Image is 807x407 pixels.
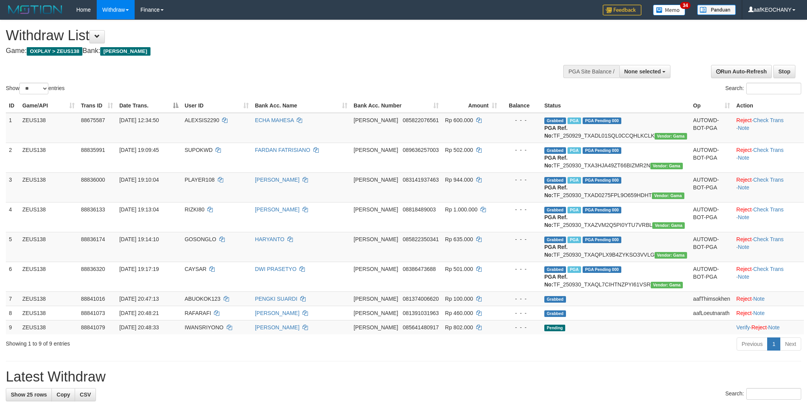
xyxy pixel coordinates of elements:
[753,266,784,272] a: Check Trans
[6,47,530,55] h4: Game: Bank:
[81,310,105,316] span: 88841073
[736,117,752,123] a: Reject
[445,206,477,213] span: Rp 1.000.000
[738,155,749,161] a: Note
[354,177,398,183] span: [PERSON_NAME]
[445,324,473,330] span: Rp 802.000
[503,146,538,154] div: - - -
[403,324,439,330] span: Copy 085641480917 to clipboard
[733,306,804,320] td: ·
[80,392,91,398] span: CSV
[403,147,439,153] span: Copy 089636257003 to clipboard
[100,47,150,56] span: [PERSON_NAME]
[255,296,297,302] a: PENGKI SUARDI
[19,99,78,113] th: Game/API: activate to sort column ascending
[445,296,473,302] span: Rp 100.000
[354,296,398,302] span: [PERSON_NAME]
[544,125,568,139] b: PGA Ref. No:
[119,206,159,213] span: [DATE] 19:13:04
[652,222,685,229] span: Vendor URL: https://trx31.1velocity.biz
[603,5,641,15] img: Feedback.jpg
[403,177,439,183] span: Copy 083141937463 to clipboard
[544,237,566,243] span: Grabbed
[680,2,691,9] span: 34
[255,236,284,242] a: HARYANTO
[119,236,159,242] span: [DATE] 19:14:10
[690,232,733,262] td: AUTOWD-BOT-PGA
[81,296,105,302] span: 88841016
[751,324,767,330] a: Reject
[6,202,19,232] td: 4
[185,236,216,242] span: GOSONGLO
[541,202,690,232] td: TF_250930_TXAZVM2Q5PI0YTU7VRBL
[733,202,804,232] td: · ·
[753,177,784,183] a: Check Trans
[403,266,436,272] span: Copy 08386473688 to clipboard
[655,133,687,140] span: Vendor URL: https://trx31.1velocity.biz
[753,147,784,153] a: Check Trans
[6,4,65,15] img: MOTION_logo.png
[738,244,749,250] a: Note
[733,113,804,143] td: · ·
[503,235,538,243] div: - - -
[81,236,105,242] span: 88836174
[767,337,780,351] a: 1
[583,177,621,184] span: PGA Pending
[733,291,804,306] td: ·
[725,83,801,94] label: Search:
[541,113,690,143] td: TF_250929_TXADL01SQL0CCQHLKCLK
[697,5,736,15] img: panduan.png
[185,206,204,213] span: RIZKI80
[736,266,752,272] a: Reject
[354,117,398,123] span: [PERSON_NAME]
[6,369,801,385] h1: Latest Withdraw
[544,325,565,331] span: Pending
[119,296,159,302] span: [DATE] 20:47:13
[690,172,733,202] td: AUTOWD-BOT-PGA
[19,291,78,306] td: ZEUS138
[725,388,801,400] label: Search:
[19,262,78,291] td: ZEUS138
[56,392,70,398] span: Copy
[544,184,568,198] b: PGA Ref. No:
[119,324,159,330] span: [DATE] 20:48:33
[354,266,398,272] span: [PERSON_NAME]
[568,266,581,273] span: Marked by aafpengsreynich
[6,143,19,172] td: 2
[541,143,690,172] td: TF_250930_TXA3HJA49ZT66BIZMR2N
[544,118,566,124] span: Grabbed
[255,324,299,330] a: [PERSON_NAME]
[6,306,19,320] td: 8
[119,177,159,183] span: [DATE] 19:10:04
[6,388,52,401] a: Show 25 rows
[11,392,47,398] span: Show 25 rows
[81,117,105,123] span: 88675587
[583,266,621,273] span: PGA Pending
[255,117,294,123] a: ECHA MAHESA
[544,266,566,273] span: Grabbed
[119,117,159,123] span: [DATE] 12:34:50
[445,266,473,272] span: Rp 501.000
[119,266,159,272] span: [DATE] 19:17:19
[185,324,224,330] span: IWANSRIYONO
[736,177,752,183] a: Reject
[690,113,733,143] td: AUTOWD-BOT-PGA
[711,65,772,78] a: Run Auto-Refresh
[773,65,795,78] a: Stop
[185,310,211,316] span: RAFARAFI
[27,47,82,56] span: OXPLAY > ZEUS138
[6,172,19,202] td: 3
[733,262,804,291] td: · ·
[568,237,581,243] span: Marked by aafpengsreynich
[6,337,330,347] div: Showing 1 to 9 of 9 entries
[445,310,473,316] span: Rp 460.000
[738,214,749,220] a: Note
[6,28,530,43] h1: Withdraw List
[544,147,566,154] span: Grabbed
[503,116,538,124] div: - - -
[563,65,619,78] div: PGA Site Balance /
[445,147,473,153] span: Rp 502.000
[6,291,19,306] td: 7
[445,117,473,123] span: Rp 600.000
[354,206,398,213] span: [PERSON_NAME]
